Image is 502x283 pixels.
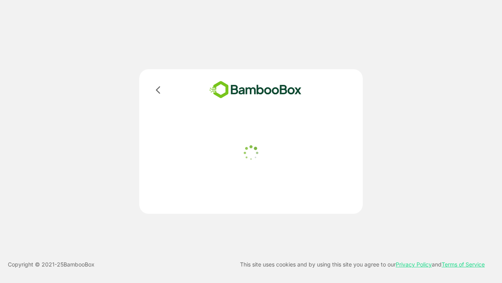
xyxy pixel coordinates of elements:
a: Terms of Service [442,261,485,268]
img: loader [241,143,261,163]
img: bamboobox [198,79,313,101]
a: Privacy Policy [396,261,432,268]
p: Copyright © 2021- 25 BambooBox [8,260,95,269]
p: This site uses cookies and by using this site you agree to our and [240,260,485,269]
